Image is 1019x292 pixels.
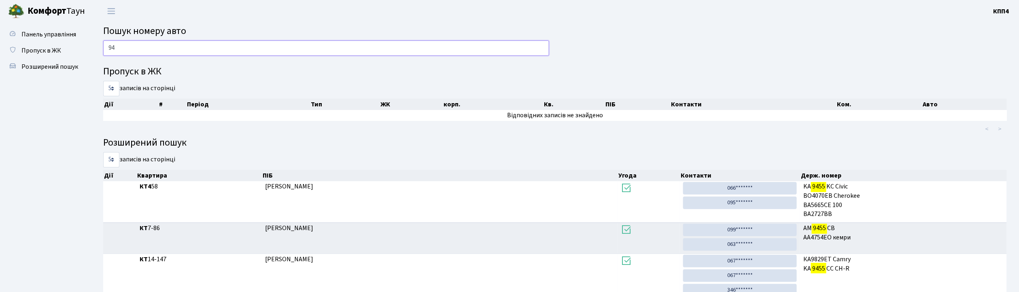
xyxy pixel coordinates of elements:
[803,224,1004,242] span: АМ СВ АА4754ЕО кемри
[811,181,826,192] mark: 9455
[158,99,187,110] th: #
[186,99,310,110] th: Період
[136,170,262,181] th: Квартира
[28,4,85,18] span: Таун
[922,99,1007,110] th: Авто
[140,224,148,233] b: КТ
[812,222,827,234] mark: 9455
[140,255,148,264] b: КТ
[265,224,313,233] span: [PERSON_NAME]
[21,46,61,55] span: Пропуск в ЖК
[800,170,1007,181] th: Держ. номер
[262,170,618,181] th: ПІБ
[140,182,151,191] b: КТ4
[265,182,313,191] span: [PERSON_NAME]
[103,137,1007,149] h4: Розширений пошук
[836,99,922,110] th: Ком.
[21,30,76,39] span: Панель управління
[103,40,549,56] input: Пошук
[443,99,543,110] th: корп.
[4,59,85,75] a: Розширений пошук
[310,99,380,110] th: Тип
[101,4,121,18] button: Переключити навігацію
[380,99,443,110] th: ЖК
[803,255,1004,273] span: КА9829ЕТ Camry KA CC CH-R
[21,62,78,71] span: Розширений пошук
[140,182,259,191] span: 58
[4,42,85,59] a: Пропуск в ЖК
[103,110,1007,121] td: Відповідних записів не знайдено
[103,99,158,110] th: Дії
[103,24,186,38] span: Пошук номеру авто
[618,170,680,181] th: Угода
[140,224,259,233] span: 7-86
[8,3,24,19] img: logo.png
[140,255,259,264] span: 14-147
[994,7,1009,16] b: КПП4
[265,255,313,264] span: [PERSON_NAME]
[680,170,800,181] th: Контакти
[103,81,175,96] label: записів на сторінці
[103,152,175,167] label: записів на сторінці
[994,6,1009,16] a: КПП4
[803,182,1004,219] span: KA KC Civic ВО4070ЕВ Cherokee ВА5665СЕ 100 ВА2727ВВ
[28,4,66,17] b: Комфорт
[4,26,85,42] a: Панель управління
[543,99,605,110] th: Кв.
[103,81,119,96] select: записів на сторінці
[811,263,826,274] mark: 9455
[605,99,670,110] th: ПІБ
[671,99,836,110] th: Контакти
[103,66,1007,78] h4: Пропуск в ЖК
[103,170,136,181] th: Дії
[103,152,119,167] select: записів на сторінці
